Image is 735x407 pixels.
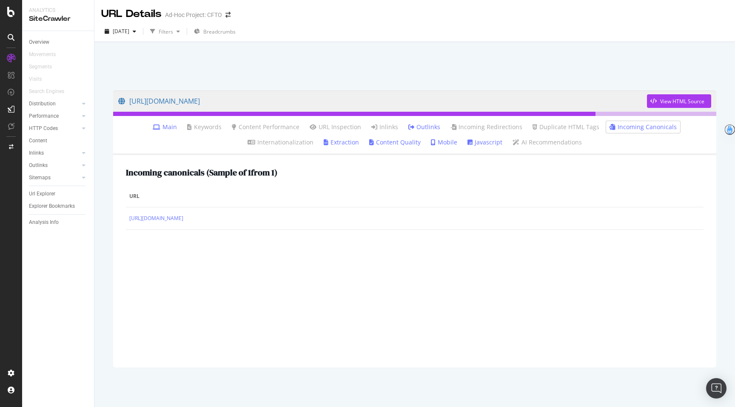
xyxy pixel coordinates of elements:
div: Open Intercom Messenger [706,378,726,399]
span: URL [129,192,698,200]
a: Content [29,136,88,145]
div: Overview [29,38,49,47]
a: Inlinks [371,123,398,131]
div: Sitemaps [29,173,51,182]
span: 2025 Sep. 16th [113,28,129,35]
div: Url Explorer [29,189,55,198]
div: Filters [159,28,173,35]
a: Duplicate HTML Tags [533,123,599,131]
a: Internationalization [248,138,313,147]
a: [URL][DOMAIN_NAME] [118,90,647,112]
div: HTTP Codes [29,124,58,133]
a: URL Inspection [310,123,361,131]
a: Explorer Bookmarks [29,202,88,211]
h2: Incoming canonicals (Sample of 1 from 1 ) [126,168,277,177]
div: Distribution [29,99,56,108]
div: Segments [29,62,52,71]
div: Visits [29,75,42,84]
a: [URL][DOMAIN_NAME] [129,214,183,223]
a: Outlinks [29,161,80,170]
div: View HTML Source [660,98,704,105]
div: Analytics [29,7,87,14]
div: Content [29,136,47,145]
a: Analysis Info [29,218,88,227]
a: Main [153,123,177,131]
a: Performance [29,112,80,121]
div: Analysis Info [29,218,59,227]
button: View HTML Source [647,94,711,108]
a: Inlinks [29,149,80,158]
a: AI Recommendations [513,138,582,147]
div: Performance [29,112,59,121]
a: Overview [29,38,88,47]
div: SiteCrawler [29,14,87,24]
a: Sitemaps [29,173,80,182]
span: Breadcrumbs [203,28,236,35]
a: Url Explorer [29,189,88,198]
a: Incoming Canonicals [610,123,677,131]
div: Movements [29,50,56,59]
a: Outlinks [408,123,440,131]
a: Incoming Redirections [450,123,522,131]
a: Javascript [467,138,502,147]
a: Segments [29,62,60,71]
div: URL Details [101,7,162,21]
a: Content Quality [369,138,421,147]
a: Movements [29,50,64,59]
a: Extraction [324,138,359,147]
div: Inlinks [29,149,44,158]
button: Filters [147,25,183,38]
a: Keywords [187,123,222,131]
div: Ad-Hoc Project: CFTO [165,11,222,19]
div: Search Engines [29,87,64,96]
button: Breadcrumbs [191,25,239,38]
a: Mobile [431,138,457,147]
a: Distribution [29,99,80,108]
button: [DATE] [101,25,140,38]
a: Search Engines [29,87,73,96]
a: Content Performance [232,123,299,131]
div: Explorer Bookmarks [29,202,75,211]
div: Outlinks [29,161,48,170]
a: Visits [29,75,50,84]
a: HTTP Codes [29,124,80,133]
div: arrow-right-arrow-left [225,12,231,18]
